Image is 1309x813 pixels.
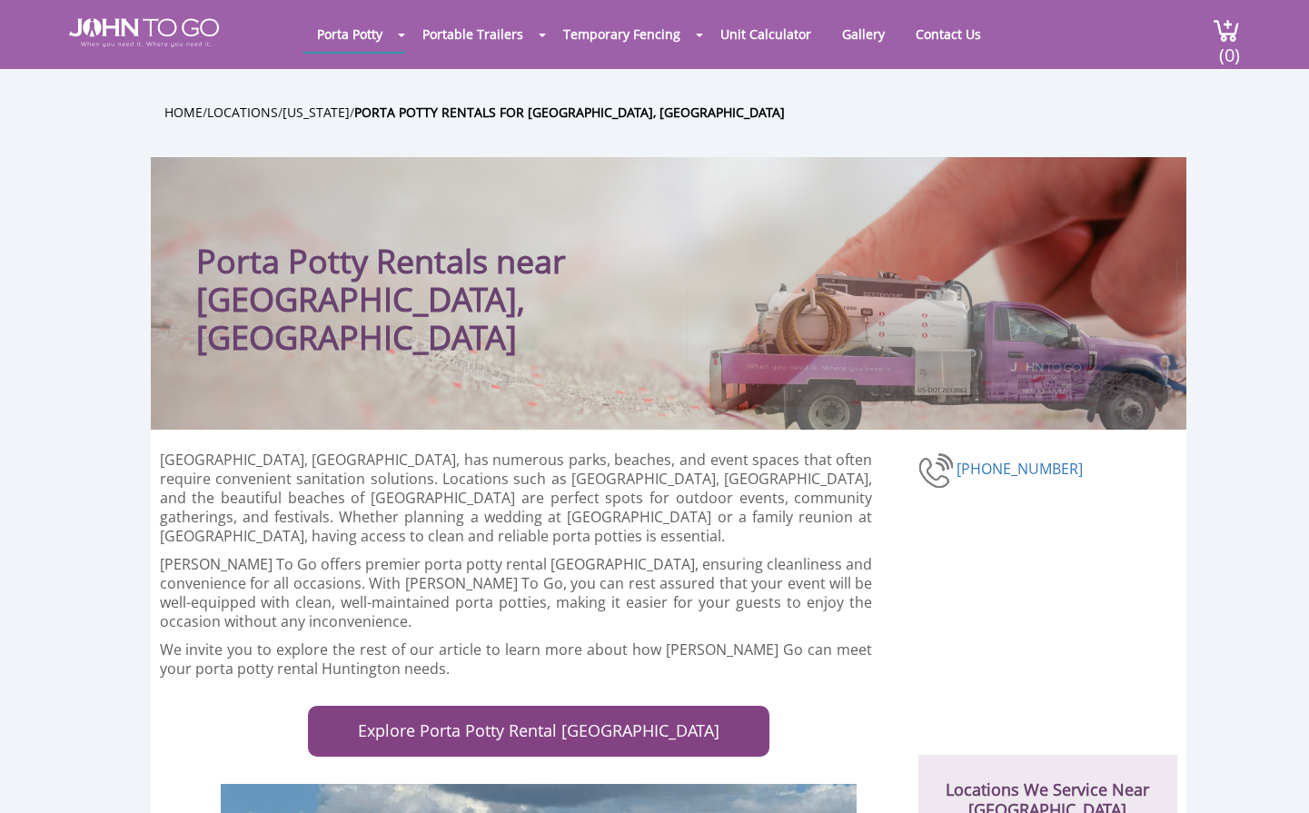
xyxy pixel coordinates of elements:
a: Portable Trailers [409,16,537,52]
a: Locations [207,104,278,121]
a: Home [164,104,203,121]
a: [PHONE_NUMBER] [957,459,1083,479]
img: JOHN to go [69,18,219,47]
a: Unit Calculator [707,16,825,52]
a: Contact Us [902,16,995,52]
a: Temporary Fencing [550,16,694,52]
a: Explore Porta Potty Rental [GEOGRAPHIC_DATA] [308,706,769,757]
a: Porta Potty [303,16,396,52]
p: [GEOGRAPHIC_DATA], [GEOGRAPHIC_DATA], has numerous parks, beaches, and event spaces that often re... [160,451,873,546]
a: [US_STATE] [283,104,350,121]
img: cart a [1213,18,1240,43]
img: Truck [687,261,1177,430]
h1: Porta Potty Rentals near [GEOGRAPHIC_DATA], [GEOGRAPHIC_DATA] [196,193,782,357]
a: Porta Potty Rentals for [GEOGRAPHIC_DATA], [GEOGRAPHIC_DATA] [354,104,785,121]
span: (0) [1218,28,1240,67]
a: Gallery [828,16,898,52]
img: phone-number [918,451,957,491]
p: We invite you to explore the rest of our article to learn more about how [PERSON_NAME] Go can mee... [160,640,873,679]
ul: / / / [164,102,1200,123]
p: [PERSON_NAME] To Go offers premier porta potty rental [GEOGRAPHIC_DATA], ensuring cleanliness and... [160,555,873,631]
